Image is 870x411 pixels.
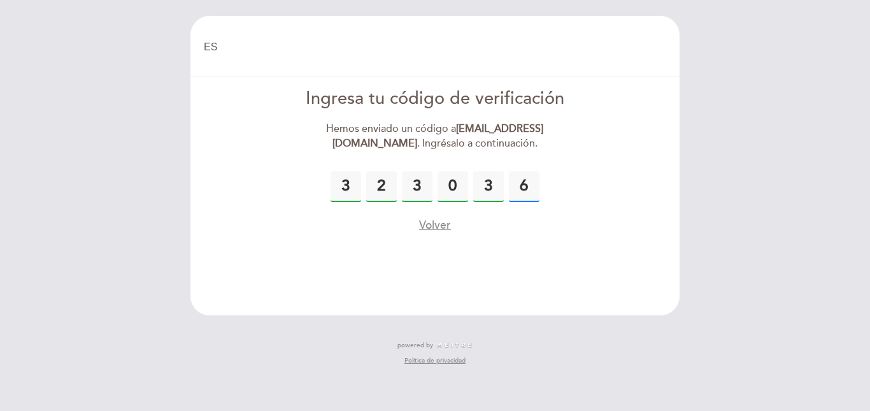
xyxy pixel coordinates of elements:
input: 0 [331,171,361,202]
div: Ingresa tu código de verificación [289,87,581,112]
img: MEITRE [436,342,473,349]
a: Política de privacidad [404,356,466,365]
span: powered by [397,341,433,350]
a: powered by [397,341,473,350]
input: 0 [366,171,397,202]
input: 0 [473,171,504,202]
strong: [EMAIL_ADDRESS][DOMAIN_NAME] [332,122,544,150]
input: 0 [402,171,432,202]
div: Hemos enviado un código a . Ingrésalo a continuación. [289,122,581,151]
input: 0 [509,171,539,202]
button: Volver [419,217,451,233]
input: 0 [438,171,468,202]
